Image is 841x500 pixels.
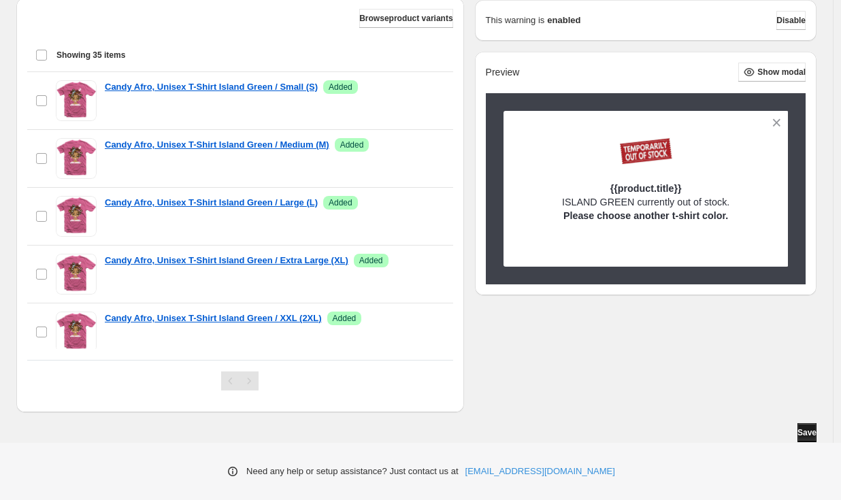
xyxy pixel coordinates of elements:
button: Show modal [738,63,806,82]
a: Candy Afro, Unisex T-Shirt Island Green / Large (L) [105,196,318,210]
span: Save [797,427,817,438]
span: Show modal [757,67,806,78]
a: Candy Afro, Unisex T-Shirt Island Green / Medium (M) [105,138,329,152]
h2: Preview [486,67,520,78]
span: Added [359,255,383,266]
span: Added [333,313,357,324]
strong: {{product.title}} [610,183,682,194]
a: Candy Afro, Unisex T-Shirt Island Green / XXL (2XL) [105,312,322,325]
img: Candy Afro, Unisex T-Shirt Island Green / Medium (M) [56,138,97,179]
strong: enabled [547,14,580,27]
strong: Please choose another t-shirt color. [563,210,728,221]
img: Candy Afro, Unisex T-Shirt Island Green / Large (L) [56,196,97,237]
button: Browseproduct variants [359,9,452,28]
span: Browse product variants [359,13,452,24]
img: Candy Afro, Unisex T-Shirt Island Green / XXL (2XL) [56,312,97,352]
nav: Pagination [221,371,259,390]
p: ISLAND GREEN currently out of stock. [562,195,729,222]
span: Added [329,197,352,208]
a: [EMAIL_ADDRESS][DOMAIN_NAME] [465,465,615,478]
p: This warning is [486,14,545,27]
img: Candy Afro, Unisex T-Shirt Island Green / Extra Large (XL) [56,254,97,295]
button: Disable [776,11,806,30]
span: Added [329,82,352,93]
span: Showing 35 items [56,50,125,61]
button: Save [797,423,817,442]
span: Added [340,139,364,150]
a: Candy Afro, Unisex T-Shirt Island Green / Small (S) [105,80,318,94]
a: Candy Afro, Unisex T-Shirt Island Green / Extra Large (XL) [105,254,348,267]
img: Candy Afro, Unisex T-Shirt Island Green / Small (S) [56,80,97,121]
span: Disable [776,15,806,26]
